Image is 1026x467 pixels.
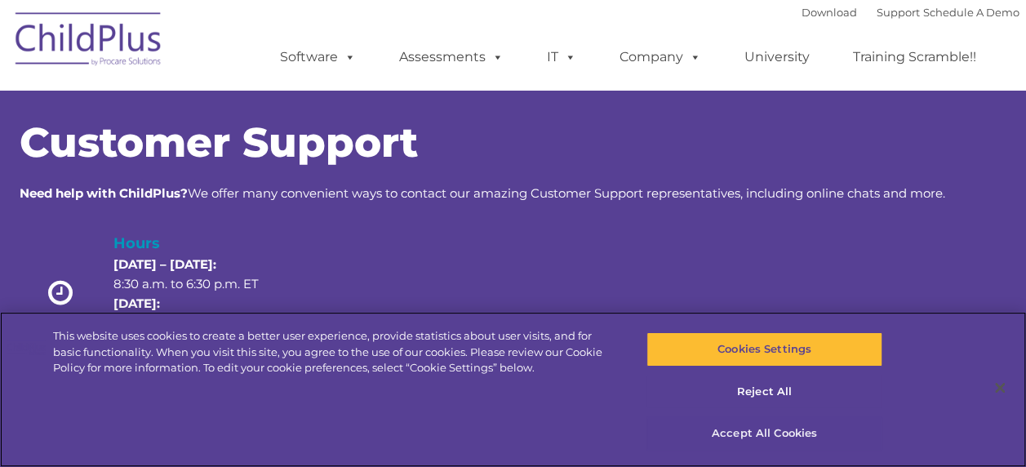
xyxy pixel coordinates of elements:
a: University [728,41,826,73]
button: Accept All Cookies [646,416,882,451]
strong: [DATE] – [DATE]: [113,256,216,272]
a: IT [531,41,593,73]
a: Training Scramble!! [837,41,993,73]
strong: [DATE]: [113,296,160,311]
span: Customer Support [20,118,418,167]
p: 8:30 a.m. to 6:30 p.m. ET 8:30 a.m. to 5:30 p.m. ET [113,255,286,333]
button: Cookies Settings [646,332,882,367]
font: | [802,6,1019,19]
h4: Hours [113,232,286,255]
a: Assessments [383,41,520,73]
a: Download [802,6,857,19]
a: Software [264,41,372,73]
button: Reject All [646,375,882,409]
strong: Need help with ChildPlus? [20,185,188,201]
div: This website uses cookies to create a better user experience, provide statistics about user visit... [53,328,615,376]
button: Close [982,370,1018,406]
a: Schedule A Demo [923,6,1019,19]
img: ChildPlus by Procare Solutions [7,1,171,82]
span: We offer many convenient ways to contact our amazing Customer Support representatives, including ... [20,185,945,201]
a: Company [603,41,717,73]
a: Support [877,6,920,19]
